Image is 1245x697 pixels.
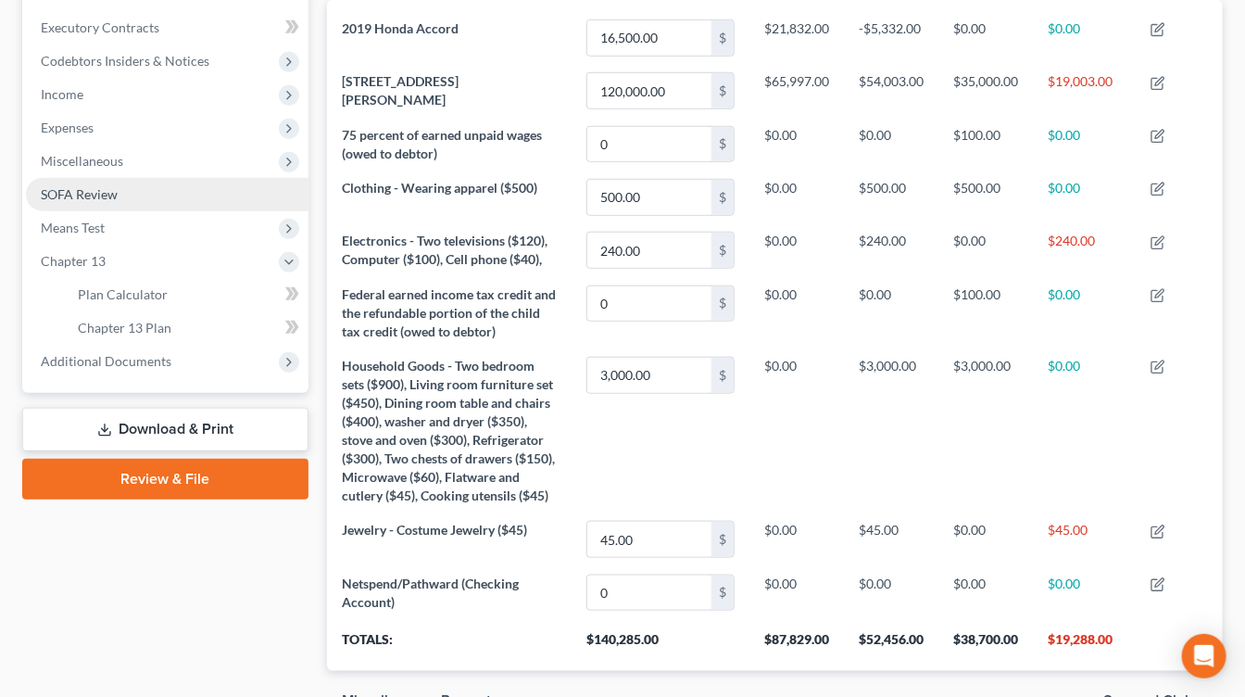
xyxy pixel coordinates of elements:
[63,278,308,311] a: Plan Calculator
[938,566,1033,619] td: $0.00
[938,619,1033,671] th: $38,700.00
[1033,513,1136,566] td: $45.00
[844,619,938,671] th: $52,456.00
[41,86,83,102] span: Income
[844,118,938,171] td: $0.00
[572,619,749,671] th: $140,285.00
[63,311,308,345] a: Chapter 13 Plan
[749,118,844,171] td: $0.00
[938,513,1033,566] td: $0.00
[711,180,734,215] div: $
[749,171,844,223] td: $0.00
[342,20,459,36] span: 2019 Honda Accord
[342,73,459,108] span: [STREET_ADDRESS][PERSON_NAME]
[587,127,711,162] input: 0.00
[342,576,519,610] span: Netspend/Pathward (Checking Account)
[41,220,105,235] span: Means Test
[844,64,938,117] td: $54,003.00
[1033,348,1136,513] td: $0.00
[41,253,106,269] span: Chapter 13
[844,348,938,513] td: $3,000.00
[938,11,1033,64] td: $0.00
[1033,223,1136,276] td: $240.00
[26,178,308,211] a: SOFA Review
[587,522,711,557] input: 0.00
[844,277,938,348] td: $0.00
[749,223,844,276] td: $0.00
[587,73,711,108] input: 0.00
[844,513,938,566] td: $45.00
[749,64,844,117] td: $65,997.00
[711,522,734,557] div: $
[587,233,711,268] input: 0.00
[749,566,844,619] td: $0.00
[41,120,94,135] span: Expenses
[78,286,168,302] span: Plan Calculator
[1033,118,1136,171] td: $0.00
[78,320,171,336] span: Chapter 13 Plan
[938,348,1033,513] td: $3,000.00
[711,233,734,268] div: $
[342,233,547,267] span: Electronics - Two televisions ($120), Computer ($100), Cell phone ($40),
[1182,634,1226,678] div: Open Intercom Messenger
[844,171,938,223] td: $500.00
[938,223,1033,276] td: $0.00
[587,180,711,215] input: 0.00
[342,358,555,503] span: Household Goods - Two bedroom sets ($900), Living room furniture set ($450), Dining room table an...
[41,186,118,202] span: SOFA Review
[41,353,171,369] span: Additional Documents
[711,358,734,393] div: $
[1033,619,1136,671] th: $19,288.00
[938,277,1033,348] td: $100.00
[938,118,1033,171] td: $100.00
[342,127,542,161] span: 75 percent of earned unpaid wages (owed to debtor)
[342,286,556,339] span: Federal earned income tax credit and the refundable portion of the child tax credit (owed to debtor)
[711,576,734,611] div: $
[587,20,711,56] input: 0.00
[844,11,938,64] td: -$5,332.00
[41,19,159,35] span: Executory Contracts
[587,358,711,393] input: 0.00
[1033,277,1136,348] td: $0.00
[1033,171,1136,223] td: $0.00
[711,20,734,56] div: $
[749,11,844,64] td: $21,832.00
[749,513,844,566] td: $0.00
[587,286,711,322] input: 0.00
[749,619,844,671] th: $87,829.00
[26,11,308,44] a: Executory Contracts
[41,153,123,169] span: Miscellaneous
[749,348,844,513] td: $0.00
[1033,11,1136,64] td: $0.00
[938,171,1033,223] td: $500.00
[1033,64,1136,117] td: $19,003.00
[938,64,1033,117] td: $35,000.00
[22,459,308,500] a: Review & File
[22,408,308,451] a: Download & Print
[342,180,537,196] span: Clothing - Wearing apparel ($500)
[342,522,527,538] span: Jewelry - Costume Jewelry ($45)
[327,619,572,671] th: Totals:
[41,53,209,69] span: Codebtors Insiders & Notices
[711,127,734,162] div: $
[711,286,734,322] div: $
[587,576,711,611] input: 0.00
[749,277,844,348] td: $0.00
[711,73,734,108] div: $
[844,566,938,619] td: $0.00
[844,223,938,276] td: $240.00
[1033,566,1136,619] td: $0.00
